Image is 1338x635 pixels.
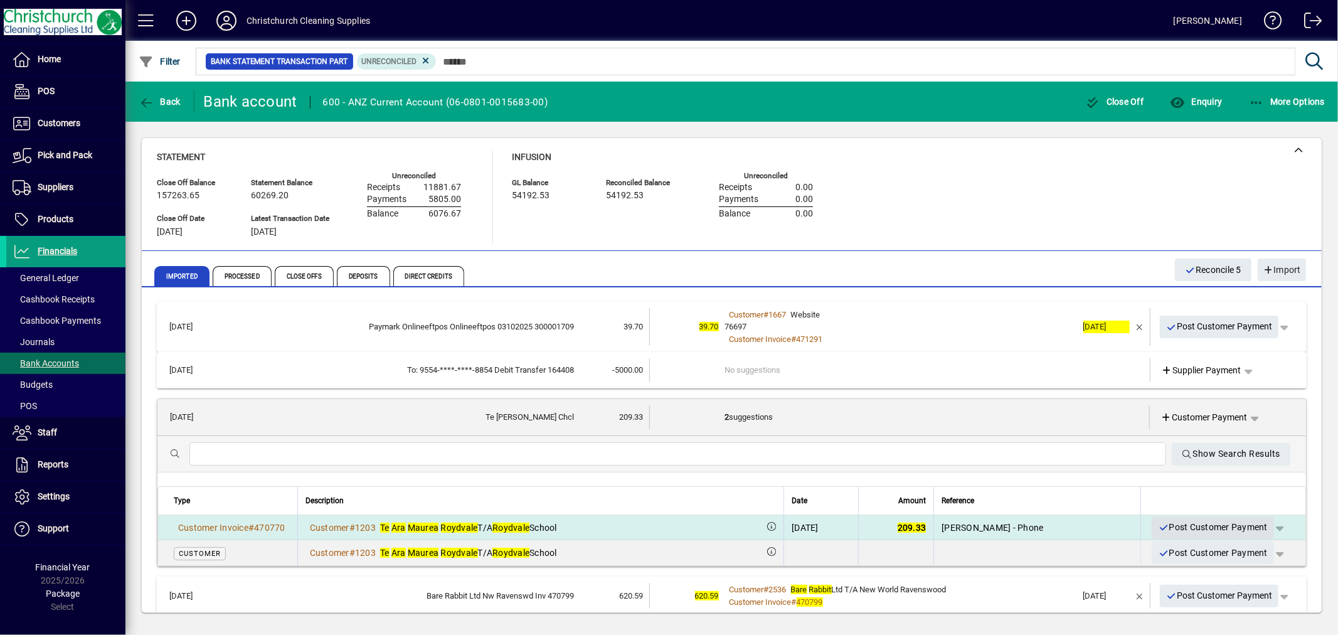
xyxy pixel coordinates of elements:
span: Deposits [337,266,390,286]
a: Budgets [6,374,125,395]
label: Unreconciled [392,172,436,180]
span: 5805.00 [428,195,461,205]
a: Customer#1203 [305,521,380,535]
span: Close Offs [275,266,334,286]
a: Cashbook Receipts [6,289,125,310]
span: 6076.67 [428,209,461,219]
button: Post Customer Payment [1152,516,1274,539]
a: Customers [6,108,125,139]
button: Profile [206,9,247,32]
button: More Options [1246,90,1329,113]
span: POS [38,86,55,96]
span: Customer Payment [1161,411,1248,424]
a: Customer#2536 [725,583,791,596]
em: Te [380,523,390,533]
span: [PERSON_NAME] - Phone [942,523,1043,533]
span: Customer Invoice [730,334,792,344]
a: Products [6,204,125,235]
span: Balance [719,209,750,219]
button: Post Customer Payment [1160,585,1279,607]
mat-expansion-panel-header: [DATE]Te [PERSON_NAME] Chcl209.332suggestionsCustomer Payment [157,399,1306,436]
span: Receipts [367,183,400,193]
span: Reference [942,494,974,508]
span: Journals [13,337,55,347]
a: POS [6,76,125,107]
span: Customer [730,585,764,594]
button: Remove [1130,586,1150,606]
a: Customer Payment [1156,406,1253,429]
button: Add [166,9,206,32]
span: Settings [38,491,70,501]
a: Knowledge Base [1255,3,1282,43]
span: [DATE] [251,227,277,237]
button: Post Customer Payment [1152,542,1274,564]
span: Ltd T/A New World Ravenswood [791,585,947,594]
a: Customer Invoice#470799 [725,595,827,609]
span: # [764,585,769,594]
span: # [349,523,355,533]
em: Te [380,548,390,558]
button: Import [1258,259,1306,281]
a: Home [6,44,125,75]
span: Post Customer Payment [1166,585,1273,606]
a: Pick and Pack [6,140,125,171]
span: Latest Transaction Date [251,215,329,223]
mat-chip: Reconciliation Status: Unreconciled [357,53,437,70]
div: [DATE] [792,521,819,534]
span: 11881.67 [423,183,461,193]
span: Customer [730,310,764,319]
span: Reports [38,459,68,469]
span: Customer Invoice [730,597,792,607]
button: Post Customer Payment [1160,316,1279,338]
button: Enquiry [1167,90,1225,113]
span: Financial Year [36,562,90,572]
span: 471291 [797,334,823,344]
b: 2 [725,412,730,422]
a: Staff [6,417,125,449]
em: Bare [791,585,807,594]
label: Unreconciled [744,172,788,180]
span: Customer Invoice [178,523,248,533]
span: Pick and Pack [38,150,92,160]
span: Balance [367,209,398,219]
span: POS [13,401,37,411]
span: -5000.00 [612,365,643,375]
span: 2536 [769,585,787,594]
span: 157263.65 [157,191,199,201]
a: Settings [6,481,125,513]
span: Enquiry [1170,97,1222,107]
span: Staff [38,427,57,437]
div: Paymark Onlineeftpos Onlineeftpos 03102025 300001709 [222,321,574,333]
span: Customers [38,118,80,128]
span: 1667 [769,310,787,319]
span: 1203 [355,523,376,533]
mat-expansion-panel-header: [DATE]Paymark Onlineeftpos Onlineeftpos 03102025 30000170939.7039.70Customer#1667Website76697Cust... [157,302,1307,353]
span: Close Off Balance [157,179,232,187]
span: Close Off Date [157,215,232,223]
span: Payments [367,195,406,205]
span: Suppliers [38,182,73,192]
em: Maurea [408,523,439,533]
span: Unreconciled [362,57,417,66]
span: 620.59 [619,591,643,600]
span: Package [46,589,80,599]
button: Show Search Results [1172,443,1290,466]
span: 1203 [355,548,376,558]
div: [DATE]Te [PERSON_NAME] Chcl209.332suggestionsCustomer Payment [157,436,1306,566]
td: No suggestions [725,358,1077,382]
span: Amount [898,494,926,508]
mat-expansion-panel-header: [DATE]Bare Rabbit Ltd Nw Ravenswd Inv 470799620.59620.59Customer#2536Bare RabbitLtd T/A New World... [157,577,1307,615]
span: Reconciled Balance [606,179,681,187]
div: [PERSON_NAME] [1174,11,1242,31]
span: Receipts [719,183,752,193]
span: # [764,310,769,319]
span: 54192.53 [512,191,550,201]
td: [DATE] [163,308,222,346]
em: Maurea [408,548,439,558]
span: Customer [310,548,349,558]
span: T/A School [380,548,557,558]
span: Description [305,494,344,508]
span: Financials [38,246,77,256]
span: Imported [154,266,210,286]
div: [DATE] [1083,590,1130,602]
